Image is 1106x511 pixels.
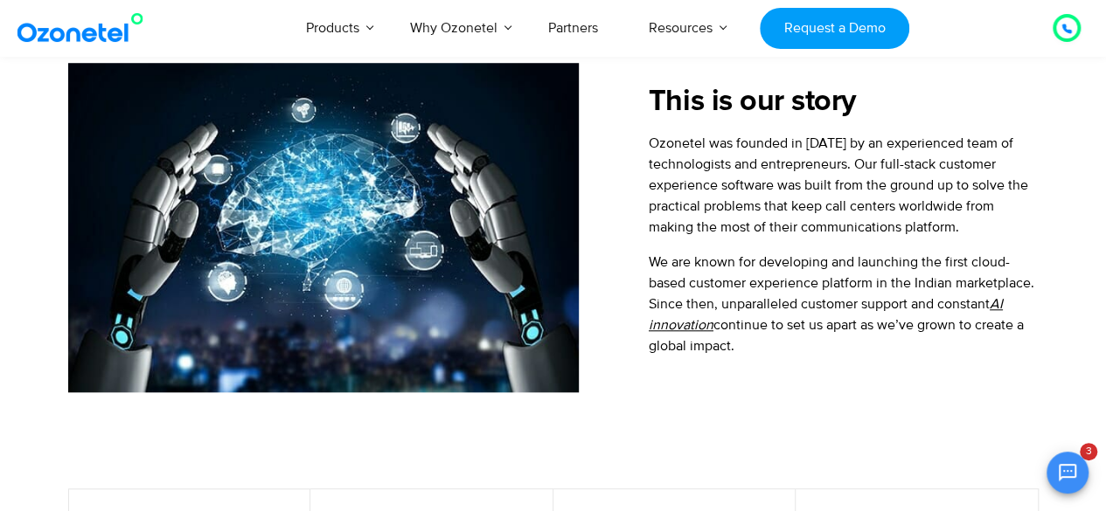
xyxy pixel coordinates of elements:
[649,295,1003,334] u: AI innovation
[649,252,1038,356] p: We are known for developing and launching the first cloud-based customer experience platform in t...
[1047,452,1089,494] button: Open chat
[760,8,909,49] a: Request a Demo
[1080,443,1097,460] span: 3
[649,85,1038,120] h2: This is our story
[649,133,1038,238] p: Ozonetel was founded in [DATE] by an experienced team of technologists and entrepreneurs. Our ful...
